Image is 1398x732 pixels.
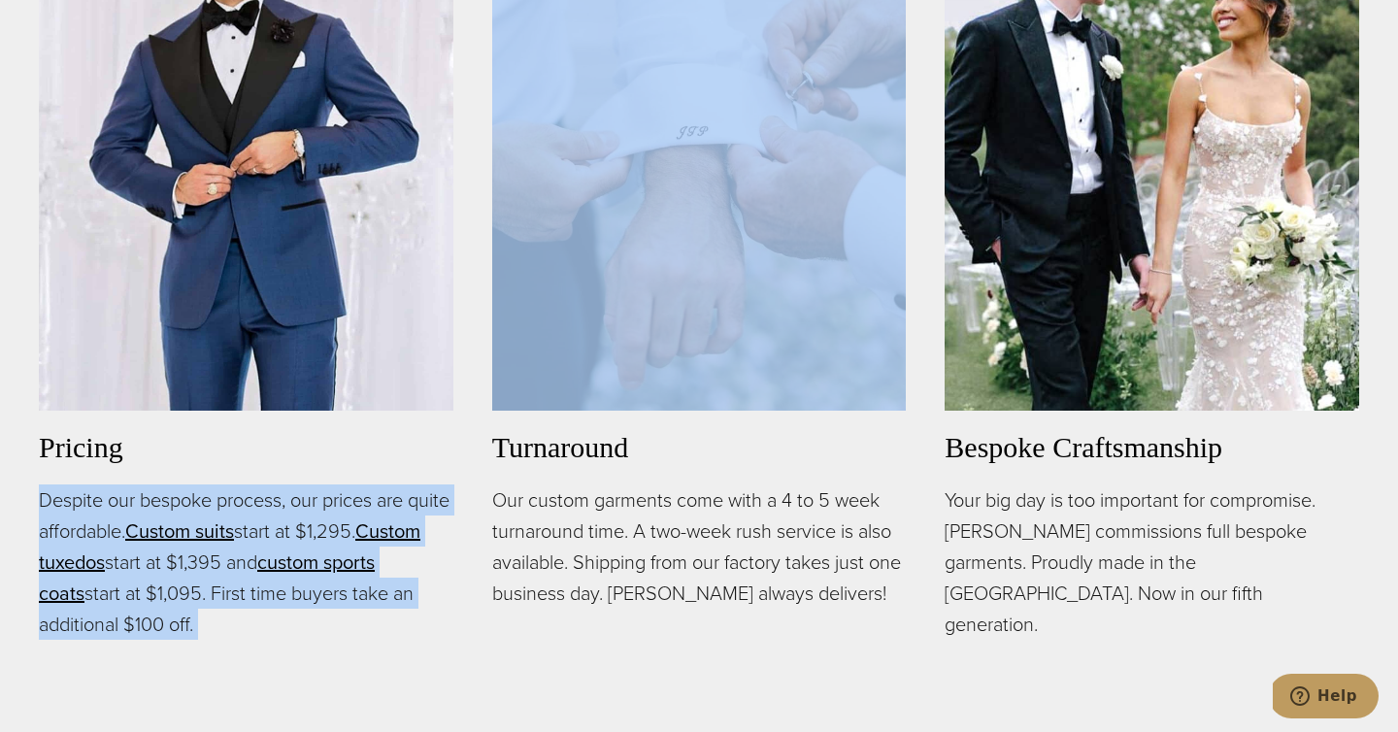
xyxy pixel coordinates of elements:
[945,426,1359,469] h3: Bespoke Craftsmanship
[39,426,453,469] h3: Pricing
[492,484,907,609] p: Our custom garments come with a 4 to 5 week turnaround time. A two-week rush service is also avai...
[39,484,453,640] p: Despite our bespoke process, our prices are quite affordable. start at $1,295. start at $1,395 an...
[1273,674,1379,722] iframe: Opens a widget where you can chat to one of our agents
[492,426,907,469] h3: Turnaround
[945,484,1359,640] p: Your big day is too important for compromise. [PERSON_NAME] commissions full bespoke garments. Pr...
[39,548,375,608] a: custom sports coats
[39,516,420,577] a: Custom tuxedos
[125,516,234,546] a: Custom suits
